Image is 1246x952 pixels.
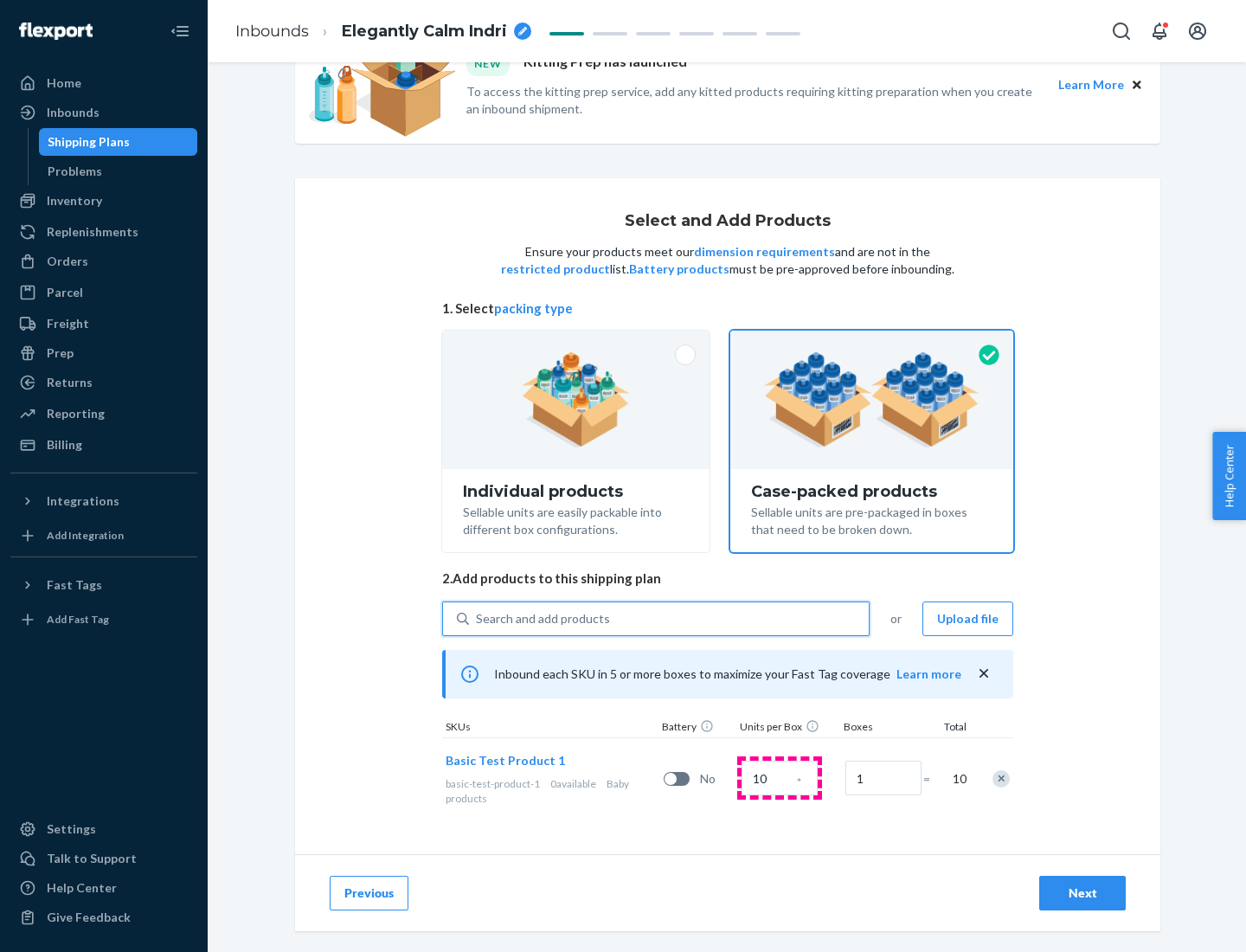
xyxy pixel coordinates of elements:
div: Baby products [446,776,657,806]
a: Add Integration [10,522,197,550]
button: Open Search Box [1104,14,1139,48]
div: Shipping Plans [48,133,130,151]
ol: breadcrumbs [222,6,545,57]
div: Sellable units are pre-packaged in boxes that need to be broken down. [751,500,992,538]
a: Inventory [10,187,197,215]
button: Give Feedback [10,904,197,931]
button: close [975,665,992,683]
a: Add Fast Tag [10,606,197,634]
a: Returns [10,369,197,396]
a: Inbounds [10,99,197,126]
a: Settings [10,815,197,843]
span: 10 [949,770,967,788]
div: Inbound each SKU in 5 or more boxes to maximize your Fast Tag coverage [442,650,1013,698]
span: 1. Select [442,299,1013,318]
button: Open notifications [1142,14,1177,48]
div: Search and add products [476,610,610,627]
img: Flexport logo [19,23,93,40]
div: Home [47,74,81,92]
div: Problems [48,163,102,180]
a: Home [10,69,197,97]
div: Battery [658,719,736,737]
div: SKUs [442,719,658,737]
span: No [700,770,735,788]
div: Next [1054,884,1111,902]
div: Case-packed products [751,483,992,500]
div: Boxes [840,719,927,737]
div: Units per Box [736,719,840,737]
div: Total [927,719,970,737]
div: Fast Tags [47,576,102,594]
button: Learn More [1058,75,1124,94]
img: individual-pack.facf35554cb0f1810c75b2bd6df2d64e.png [522,352,630,447]
a: Orders [10,248,197,275]
div: Freight [47,315,89,332]
button: Previous [330,876,408,910]
h1: Select and Add Products [625,213,831,230]
span: 0 available [550,777,596,790]
div: Sellable units are easily packable into different box configurations. [463,500,689,538]
div: Add Fast Tag [47,612,109,627]
div: Returns [47,374,93,391]
a: Freight [10,310,197,338]
p: Ensure your products meet our and are not in the list. must be pre-approved before inbounding. [499,243,956,278]
button: Fast Tags [10,571,197,599]
div: Replenishments [47,223,138,241]
button: Open account menu [1180,14,1215,48]
div: Inbounds [47,104,100,121]
a: Inbounds [235,22,309,41]
button: Learn more [896,666,961,683]
div: Settings [47,820,96,838]
div: Parcel [47,284,83,301]
div: Individual products [463,483,689,500]
div: Billing [47,436,82,453]
span: or [890,610,902,627]
div: Talk to Support [47,850,137,867]
span: Elegantly Calm Indri [342,21,507,43]
div: Integrations [47,492,119,510]
div: Add Integration [47,528,124,543]
div: Help Center [47,879,117,897]
span: Basic Test Product 1 [446,753,565,768]
button: Upload file [922,601,1013,636]
div: NEW [466,52,510,75]
a: Parcel [10,279,197,306]
a: Help Center [10,874,197,902]
div: Orders [47,253,88,270]
div: Prep [47,344,74,362]
span: 2. Add products to this shipping plan [442,569,1013,588]
input: Case Quantity [742,761,818,795]
button: Close [1127,75,1146,94]
a: Replenishments [10,218,197,246]
a: Reporting [10,400,197,428]
a: Billing [10,431,197,459]
img: case-pack.59cecea509d18c883b923b81aeac6d0b.png [764,352,979,447]
button: Integrations [10,487,197,515]
div: Inventory [47,192,102,209]
button: Close Navigation [163,14,197,48]
a: Problems [39,158,198,185]
div: Give Feedback [47,909,131,926]
button: Basic Test Product 1 [446,752,565,769]
button: Battery products [629,261,729,278]
span: basic-test-product-1 [446,777,540,790]
a: Talk to Support [10,845,197,872]
input: Number of boxes [845,761,922,795]
button: Next [1039,876,1126,910]
div: Reporting [47,405,105,422]
p: Kitting Prep has launched [523,52,687,75]
button: Help Center [1212,432,1246,520]
div: Remove Item [992,770,1010,788]
button: restricted product [501,261,610,278]
p: To access the kitting prep service, add any kitted products requiring kitting preparation when yo... [466,83,1043,118]
span: = [923,770,941,788]
a: Prep [10,339,197,367]
a: Shipping Plans [39,128,198,156]
button: packing type [494,299,573,318]
button: dimension requirements [694,243,835,261]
